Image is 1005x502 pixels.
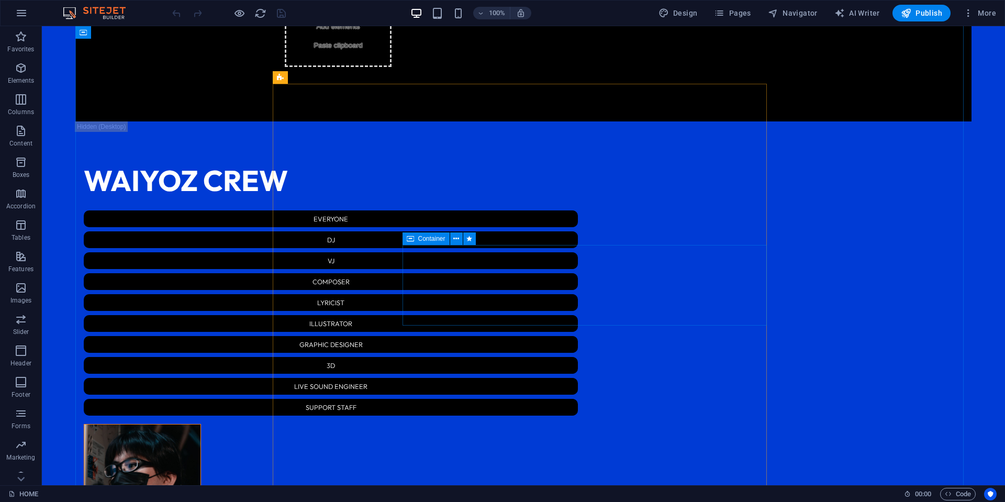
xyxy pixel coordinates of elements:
span: More [963,8,996,18]
span: AI Writer [834,8,880,18]
span: Publish [901,8,942,18]
button: Pages [710,5,755,21]
span: : [922,490,924,498]
span: Paste clipboard [267,12,325,27]
span: Design [658,8,698,18]
span: Container [418,236,445,242]
div: Design (Ctrl+Alt+Y) [654,5,702,21]
p: Images [10,296,32,305]
button: Navigator [764,5,822,21]
span: 00 00 [915,488,931,500]
p: Elements [8,76,35,85]
span: Navigator [768,8,818,18]
h6: Session time [904,488,932,500]
a: Click to cancel selection. Double-click to open Pages [8,488,38,500]
p: Boxes [13,171,30,179]
p: Columns [8,108,34,116]
button: Publish [892,5,951,21]
button: AI Writer [830,5,884,21]
p: Header [10,359,31,367]
button: Usercentrics [984,488,997,500]
p: Features [8,265,33,273]
img: Editor Logo [60,7,139,19]
button: reload [254,7,266,19]
button: 100% [473,7,510,19]
p: Accordion [6,202,36,210]
p: Forms [12,422,30,430]
p: Content [9,139,32,148]
i: Reload page [254,7,266,19]
i: On resize automatically adjust zoom level to fit chosen device. [516,8,526,18]
p: Marketing [6,453,35,462]
span: Code [945,488,971,500]
button: Click here to leave preview mode and continue editing [233,7,245,19]
button: More [959,5,1000,21]
span: Pages [714,8,751,18]
button: Design [654,5,702,21]
p: Favorites [7,45,34,53]
button: Code [940,488,976,500]
p: Tables [12,233,30,242]
h6: 100% [489,7,506,19]
p: Footer [12,391,30,399]
p: Slider [13,328,29,336]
